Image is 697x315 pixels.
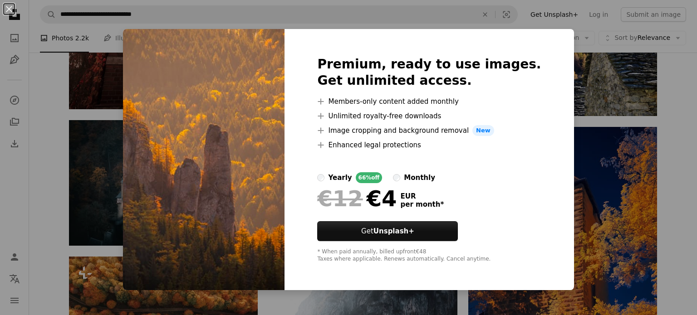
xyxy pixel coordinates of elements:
[317,174,324,181] input: yearly66%off
[317,111,541,121] li: Unlimited royalty-free downloads
[317,187,397,210] div: €4
[123,29,285,290] img: premium_photo-1729633414521-7cdeb6109aa1
[317,56,541,89] h2: Premium, ready to use images. Get unlimited access.
[328,172,352,183] div: yearly
[373,227,414,235] strong: Unsplash+
[317,221,458,241] button: GetUnsplash+
[356,172,383,183] div: 66% off
[393,174,400,181] input: monthly
[317,248,541,263] div: * When paid annually, billed upfront €48 Taxes where applicable. Renews automatically. Cancel any...
[317,140,541,150] li: Enhanced legal protections
[472,125,494,136] span: New
[400,192,444,200] span: EUR
[400,200,444,208] span: per month *
[404,172,435,183] div: monthly
[317,125,541,136] li: Image cropping and background removal
[317,96,541,107] li: Members-only content added monthly
[317,187,363,210] span: €12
